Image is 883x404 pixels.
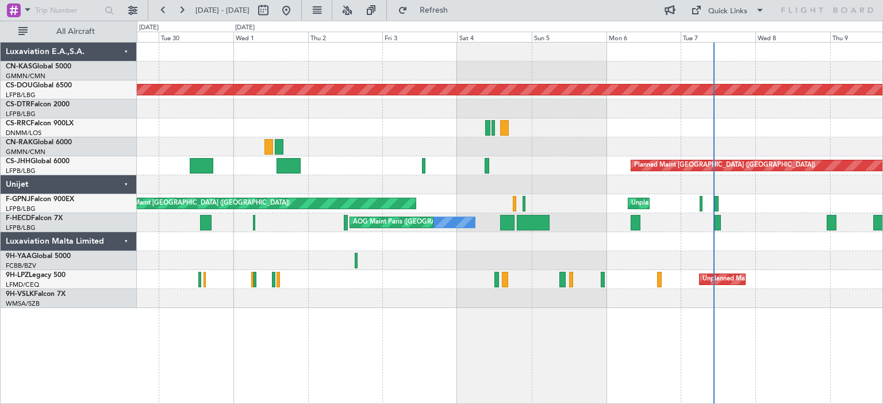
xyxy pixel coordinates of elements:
a: LFMD/CEQ [6,280,39,289]
button: Quick Links [685,1,770,20]
span: CS-DOU [6,82,33,89]
a: GMMN/CMN [6,72,45,80]
div: Quick Links [708,6,747,17]
span: CS-JHH [6,158,30,165]
div: Unplanned Maint [GEOGRAPHIC_DATA] ([GEOGRAPHIC_DATA]) [631,195,820,212]
div: Wed 8 [755,32,830,42]
a: CS-DOUGlobal 6500 [6,82,72,89]
span: 9H-LPZ [6,272,29,279]
span: Refresh [410,6,458,14]
button: All Aircraft [13,22,125,41]
a: F-GPNJFalcon 900EX [6,196,74,203]
div: Planned Maint [GEOGRAPHIC_DATA] ([GEOGRAPHIC_DATA]) [109,195,290,212]
div: Fri 3 [382,32,457,42]
a: CS-RRCFalcon 900LX [6,120,74,127]
span: F-GPNJ [6,196,30,203]
span: CN-RAK [6,139,33,146]
span: CN-KAS [6,63,32,70]
div: Tue 30 [159,32,233,42]
span: 9H-VSLK [6,291,34,298]
div: AOG Maint Paris ([GEOGRAPHIC_DATA]) [353,214,474,231]
a: 9H-YAAGlobal 5000 [6,253,71,260]
div: Sat 4 [457,32,532,42]
a: 9H-LPZLegacy 500 [6,272,66,279]
div: Tue 7 [681,32,755,42]
a: CN-RAKGlobal 6000 [6,139,72,146]
a: CS-JHHGlobal 6000 [6,158,70,165]
div: [DATE] [139,23,159,33]
a: CN-KASGlobal 5000 [6,63,71,70]
a: LFPB/LBG [6,110,36,118]
a: DNMM/LOS [6,129,41,137]
a: LFPB/LBG [6,205,36,213]
div: Planned Maint [GEOGRAPHIC_DATA] ([GEOGRAPHIC_DATA]) [634,157,815,174]
a: FCBB/BZV [6,261,36,270]
a: CS-DTRFalcon 2000 [6,101,70,108]
div: Mon 6 [606,32,681,42]
span: All Aircraft [30,28,121,36]
span: CS-DTR [6,101,30,108]
a: LFPB/LBG [6,91,36,99]
div: Sun 5 [532,32,606,42]
div: Wed 1 [233,32,308,42]
a: GMMN/CMN [6,148,45,156]
a: LFPB/LBG [6,224,36,232]
div: [DATE] [235,23,255,33]
span: CS-RRC [6,120,30,127]
div: Thu 2 [308,32,383,42]
span: [DATE] - [DATE] [195,5,249,16]
a: LFPB/LBG [6,167,36,175]
a: WMSA/SZB [6,299,40,308]
span: F-HECD [6,215,31,222]
input: Trip Number [35,2,101,19]
a: 9H-VSLKFalcon 7X [6,291,66,298]
button: Refresh [393,1,462,20]
a: F-HECDFalcon 7X [6,215,63,222]
div: Unplanned Maint Nice ([GEOGRAPHIC_DATA]) [702,271,839,288]
span: 9H-YAA [6,253,32,260]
